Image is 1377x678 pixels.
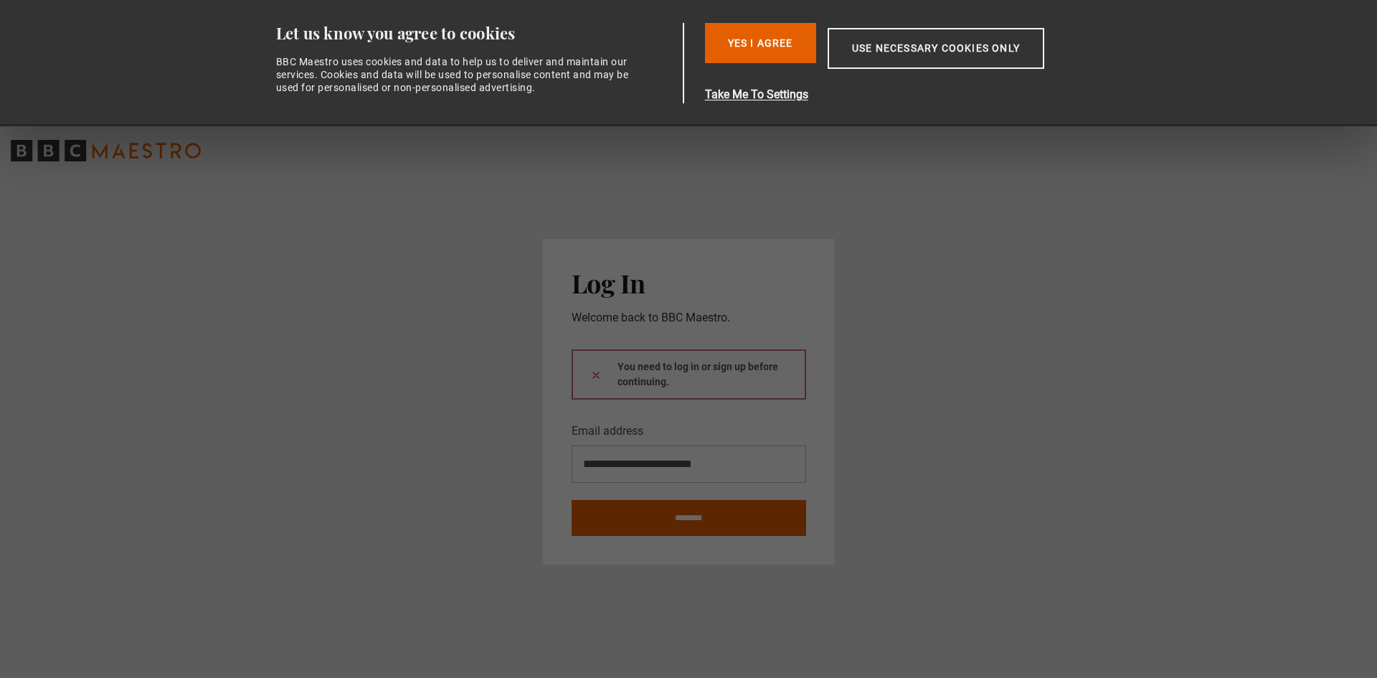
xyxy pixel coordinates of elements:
[11,140,201,161] svg: BBC Maestro
[572,423,643,440] label: Email address
[705,23,816,63] button: Yes I Agree
[572,349,806,400] div: You need to log in or sign up before continuing.
[705,86,1112,103] button: Take Me To Settings
[276,23,678,44] div: Let us know you agree to cookies
[276,55,638,95] div: BBC Maestro uses cookies and data to help us to deliver and maintain our services. Cookies and da...
[572,309,806,326] p: Welcome back to BBC Maestro.
[572,268,806,298] h2: Log In
[828,28,1044,69] button: Use necessary cookies only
